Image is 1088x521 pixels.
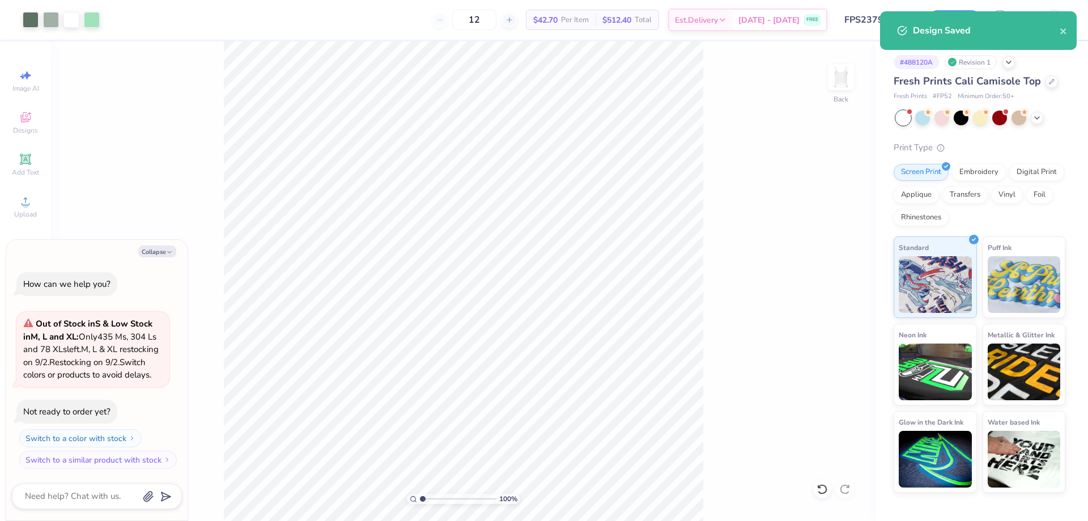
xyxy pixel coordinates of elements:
[988,344,1061,400] img: Metallic & Glitter Ink
[836,9,919,31] input: Untitled Design
[138,245,176,257] button: Collapse
[830,66,852,88] img: Back
[36,318,103,329] strong: Out of Stock in S
[834,94,848,104] div: Back
[899,329,926,341] span: Neon Ink
[988,242,1011,253] span: Puff Ink
[894,92,927,101] span: Fresh Prints
[23,318,159,380] span: Only 435 Ms, 304 Ls and 78 XLs left. M, L & XL restocking on 9/2. Restocking on 9/2. Switch color...
[14,210,37,219] span: Upload
[899,416,963,428] span: Glow in the Dark Ink
[894,209,949,226] div: Rhinestones
[806,16,818,24] span: FREE
[635,14,652,26] span: Total
[894,164,949,181] div: Screen Print
[894,55,939,69] div: # 488120A
[13,126,38,135] span: Designs
[499,494,517,504] span: 100 %
[988,256,1061,313] img: Puff Ink
[533,14,558,26] span: $42.70
[23,278,110,290] div: How can we help you?
[602,14,631,26] span: $512.40
[1060,24,1068,37] button: close
[988,431,1061,488] img: Water based Ink
[913,24,1060,37] div: Design Saved
[1026,187,1053,204] div: Foil
[23,406,110,417] div: Not ready to order yet?
[899,431,972,488] img: Glow in the Dark Ink
[988,416,1040,428] span: Water based Ink
[19,429,142,447] button: Switch to a color with stock
[1009,164,1064,181] div: Digital Print
[933,92,952,101] span: # FP52
[12,84,39,93] span: Image AI
[899,344,972,400] img: Neon Ink
[988,329,1055,341] span: Metallic & Glitter Ink
[899,242,929,253] span: Standard
[23,318,152,342] strong: & Low Stock in M, L and XL :
[738,14,800,26] span: [DATE] - [DATE]
[164,456,171,463] img: Switch to a similar product with stock
[894,141,1065,154] div: Print Type
[675,14,718,26] span: Est. Delivery
[945,55,997,69] div: Revision 1
[894,74,1041,88] span: Fresh Prints Cali Camisole Top
[12,168,39,177] span: Add Text
[452,10,496,30] input: – –
[19,451,177,469] button: Switch to a similar product with stock
[942,187,988,204] div: Transfers
[958,92,1014,101] span: Minimum Order: 50 +
[561,14,589,26] span: Per Item
[894,187,939,204] div: Applique
[129,435,135,442] img: Switch to a color with stock
[952,164,1006,181] div: Embroidery
[991,187,1023,204] div: Vinyl
[899,256,972,313] img: Standard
